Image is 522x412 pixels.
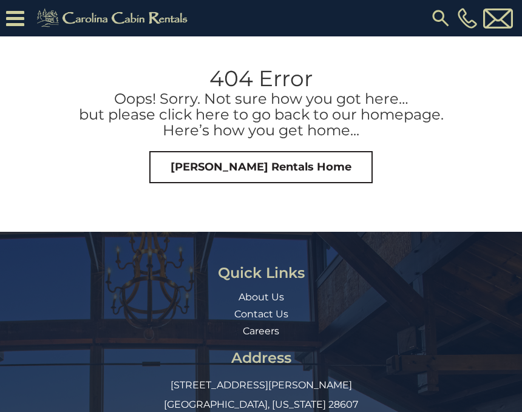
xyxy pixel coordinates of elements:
h3: Address [27,350,495,366]
a: About Us [239,291,284,303]
h3: Quick Links [27,265,495,281]
a: Contact Us [234,308,288,320]
img: search-regular.svg [430,7,452,29]
a: [PERSON_NAME] Rentals Home [149,151,373,184]
img: Khaki-logo.png [30,6,198,30]
a: Careers [243,325,279,337]
a: [PHONE_NUMBER] [455,8,480,29]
